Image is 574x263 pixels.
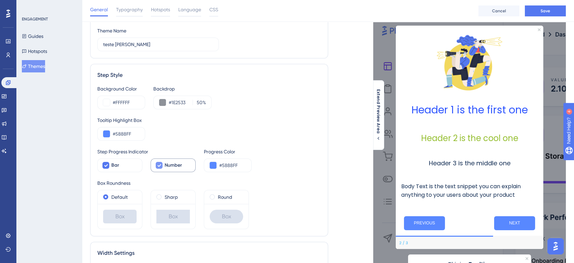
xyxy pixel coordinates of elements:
[376,89,381,134] span: Extend Preview Area
[22,45,47,57] button: Hotspots
[193,98,206,107] label: %
[97,27,126,35] div: Theme Name
[545,236,566,257] iframe: UserGuiding AI Assistant Launcher
[541,8,550,14] span: Save
[435,28,504,97] img: Modal Media
[399,240,408,246] div: Step 2 of 3
[97,148,196,156] div: Step Progress Indicator
[404,216,445,230] button: Previous
[90,5,108,14] span: General
[396,237,543,249] div: Footer
[525,5,566,16] button: Save
[210,210,243,223] div: Box
[97,85,145,93] div: Background Color
[111,193,128,201] label: Default
[22,60,45,72] button: Themes
[178,5,201,14] span: Language
[401,132,538,144] h2: Header 2 is the cool one
[204,148,252,156] div: Progress Color
[492,8,506,14] span: Cancel
[165,161,182,169] span: Number
[22,30,43,42] button: Guides
[526,257,528,260] div: Close Preview
[22,16,48,22] div: ENGAGEMENT
[401,158,538,168] h3: Header 3 is the middle one
[156,210,190,223] div: Box
[97,249,321,257] div: Width Settings
[478,5,519,16] button: Cancel
[218,193,232,201] label: Round
[116,5,143,14] span: Typography
[153,85,212,93] div: Backdrop
[97,116,321,124] div: Tooltip Highlight Box
[97,71,321,79] div: Step Style
[494,216,535,230] button: Next
[195,98,202,107] input: %
[47,3,50,9] div: 4
[538,28,541,31] div: Close Preview
[16,2,43,10] span: Need Help?
[373,89,384,141] button: Extend Preview Area
[401,182,538,199] p: Body Text is the text snippet you can explain anything to your users about your product
[97,179,321,187] div: Box Roundness
[401,102,538,118] h1: Header 1 is the first one
[151,5,170,14] span: Hotspots
[103,41,213,48] input: Theme Name
[165,193,178,201] label: Sharp
[209,5,218,14] span: CSS
[111,161,119,169] span: Bar
[103,210,137,223] div: Box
